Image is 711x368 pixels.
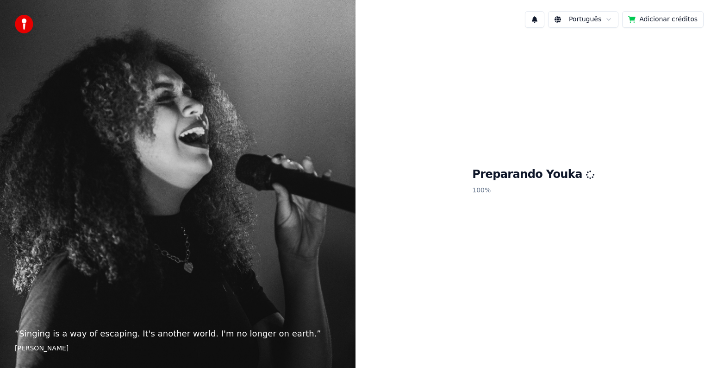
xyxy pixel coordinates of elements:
button: Adicionar créditos [622,11,704,28]
footer: [PERSON_NAME] [15,344,341,353]
p: 100 % [472,182,594,199]
img: youka [15,15,33,33]
h1: Preparando Youka [472,167,594,182]
p: “ Singing is a way of escaping. It's another world. I'm no longer on earth. ” [15,327,341,340]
